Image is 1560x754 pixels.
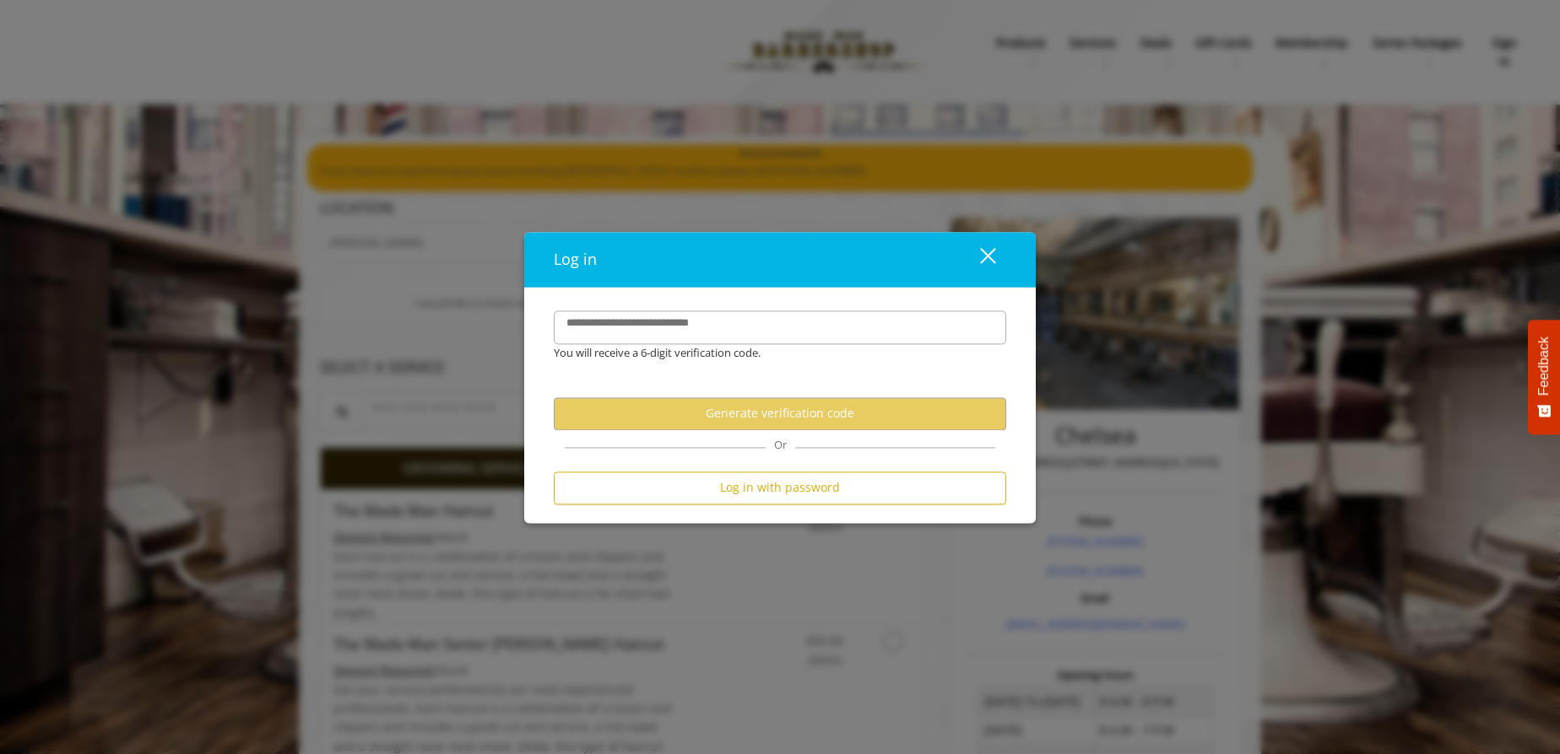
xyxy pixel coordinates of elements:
div: You will receive a 6-digit verification code. [541,344,994,362]
span: Feedback [1536,337,1552,396]
button: Feedback - Show survey [1528,320,1560,434]
div: close dialog [961,247,994,272]
button: Log in with password [554,471,1006,504]
span: Log in [554,249,597,269]
span: Or [766,437,795,452]
button: Generate verification code [554,397,1006,430]
button: close dialog [949,242,1006,277]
